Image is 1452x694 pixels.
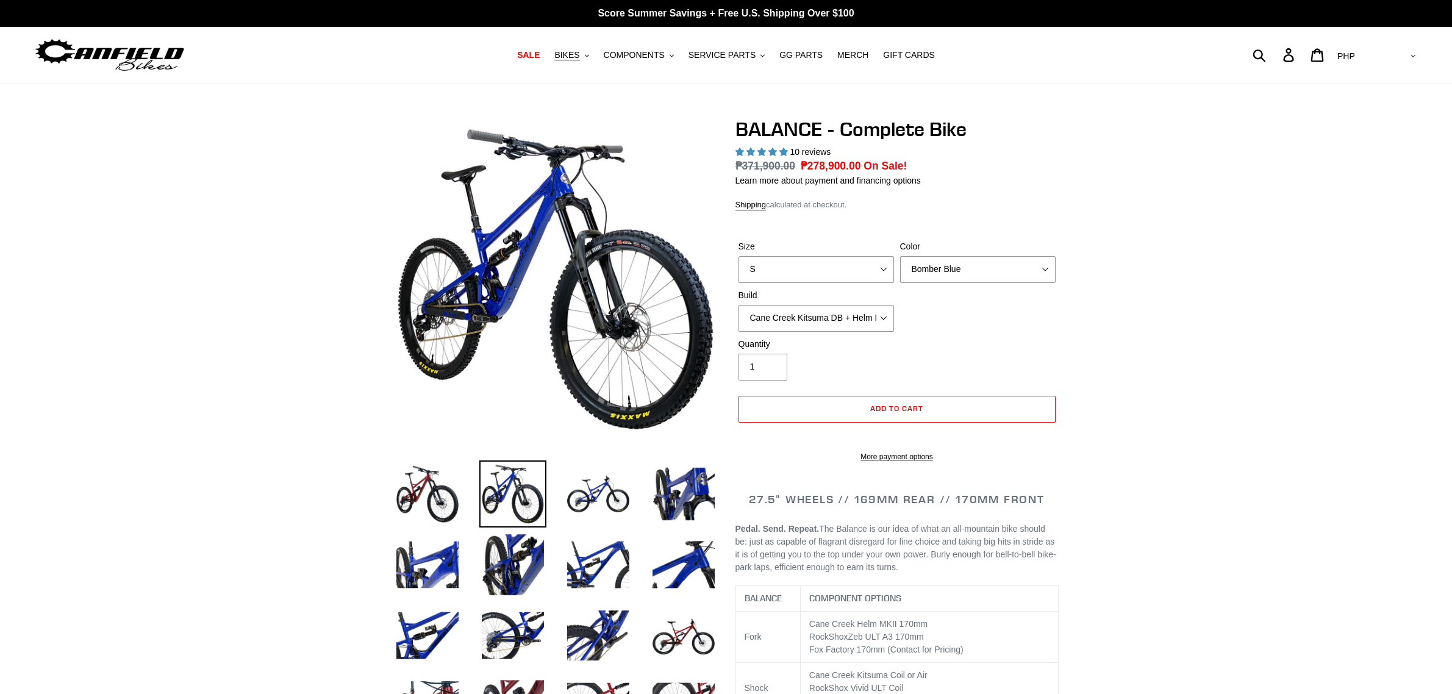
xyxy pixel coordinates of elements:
[735,160,796,172] s: ₱371,900.00
[517,50,540,60] span: SALE
[900,240,1056,253] label: Color
[650,531,717,598] img: Load image into Gallery viewer, BALANCE - Complete Bike
[739,240,894,253] label: Size
[554,50,579,60] span: BIKES
[394,460,461,528] img: Load image into Gallery viewer, BALANCE - Complete Bike
[548,47,595,63] button: BIKES
[800,586,1058,612] th: COMPONENT OPTIONS
[801,160,861,172] span: ₱278,900.00
[739,396,1056,423] button: Add to cart
[479,460,546,528] img: Load image into Gallery viewer, BALANCE - Complete Bike
[735,147,790,157] span: 5.00 stars
[604,50,665,60] span: COMPONENTS
[735,586,800,612] th: BALANCE
[864,158,907,174] span: On Sale!
[735,524,820,534] b: Pedal. Send. Repeat.
[735,199,1059,211] div: calculated at checkout.
[800,612,1058,663] td: RockShox mm Fox Factory 170mm (Contact for Pricing)
[848,632,910,642] span: Zeb ULT A3 170
[565,460,632,528] img: Load image into Gallery viewer, BALANCE - Complete Bike
[650,602,717,669] img: Load image into Gallery viewer, BALANCE - Complete Bike
[34,36,186,74] img: Canfield Bikes
[883,50,935,60] span: GIFT CARDS
[565,531,632,598] img: Load image into Gallery viewer, BALANCE - Complete Bike
[779,50,823,60] span: GG PARTS
[479,602,546,669] img: Load image into Gallery viewer, BALANCE - Complete Bike
[739,451,1056,462] a: More payment options
[735,493,1059,506] h2: 27.5" WHEELS // 169MM REAR // 170MM FRONT
[479,531,546,598] img: Load image into Gallery viewer, BALANCE - Complete Bike
[565,602,632,669] img: Load image into Gallery viewer, BALANCE - Complete Bike
[598,47,680,63] button: COMPONENTS
[809,619,928,629] span: Cane Creek Helm MKII 170mm
[394,531,461,598] img: Load image into Gallery viewer, BALANCE - Complete Bike
[877,47,941,63] a: GIFT CARDS
[739,289,894,302] label: Build
[650,460,717,528] img: Load image into Gallery viewer, BALANCE - Complete Bike
[735,612,800,663] td: Fork
[394,602,461,669] img: Load image into Gallery viewer, BALANCE - Complete Bike
[682,47,771,63] button: SERVICE PARTS
[735,176,921,185] a: Learn more about payment and financing options
[837,50,868,60] span: MERCH
[735,118,1059,141] h1: BALANCE - Complete Bike
[773,47,829,63] a: GG PARTS
[396,120,715,438] img: BALANCE - Complete Bike
[870,404,923,413] span: Add to cart
[739,338,894,351] label: Quantity
[735,523,1059,574] p: The Balance is our idea of what an all-mountain bike should be: just as capable of flagrant disre...
[511,47,546,63] a: SALE
[1259,41,1290,68] input: Search
[735,200,767,210] a: Shipping
[831,47,874,63] a: MERCH
[688,50,756,60] span: SERVICE PARTS
[790,147,831,157] span: 10 reviews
